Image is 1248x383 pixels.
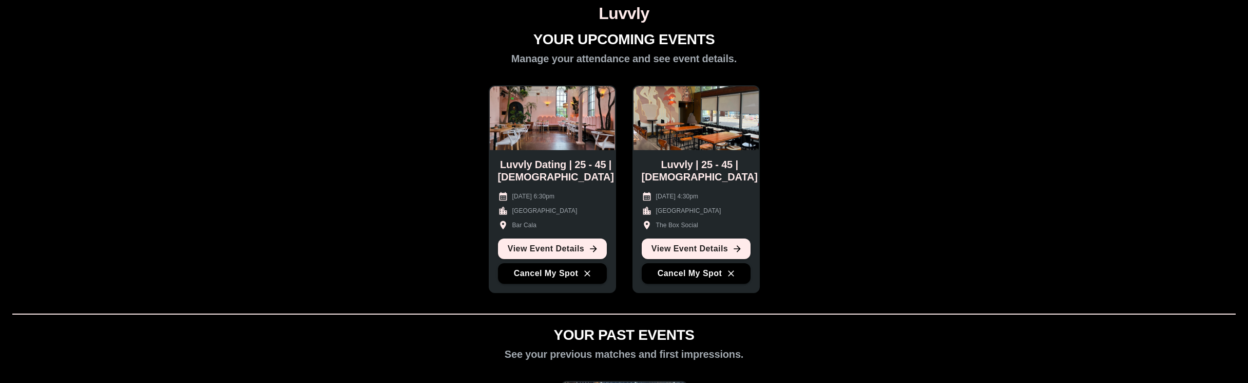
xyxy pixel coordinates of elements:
h1: YOUR UPCOMING EVENTS [533,31,715,48]
h2: Manage your attendance and see event details. [511,52,737,65]
h1: Luvvly [4,4,1244,23]
h1: YOUR PAST EVENTS [553,327,694,344]
a: View Event Details [642,239,751,259]
p: [GEOGRAPHIC_DATA] [656,206,721,215]
button: Cancel My Spot [498,263,607,284]
p: Bar Cala [512,221,537,230]
p: [GEOGRAPHIC_DATA] [512,206,578,215]
a: View Event Details [498,239,607,259]
h2: See your previous matches and first impressions. [505,348,744,360]
p: [DATE] 4:30pm [656,192,699,201]
h2: Luvvly | 25 - 45 | [DEMOGRAPHIC_DATA] [642,158,758,183]
button: Cancel My Spot [642,263,751,284]
h2: Luvvly Dating | 25 - 45 | [DEMOGRAPHIC_DATA] [498,158,614,183]
p: [DATE] 6:30pm [512,192,555,201]
p: The Box Social [656,221,698,230]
